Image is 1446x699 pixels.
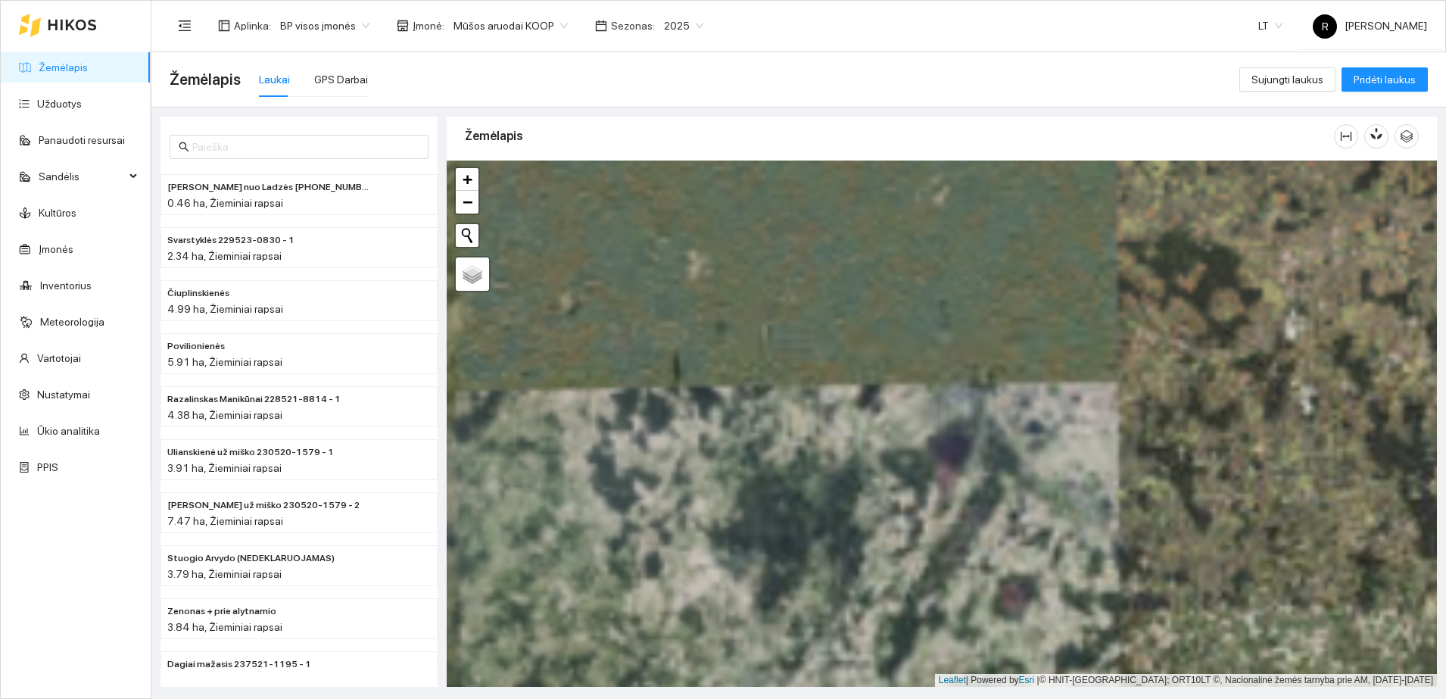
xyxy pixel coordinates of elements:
span: shop [397,20,409,32]
span: R [1322,14,1329,39]
span: 5.91 ha, Žieminiai rapsai [167,356,282,368]
span: Nakvosienė už miško 230520-1579 - 2 [167,498,360,513]
span: [PERSON_NAME] [1313,20,1427,32]
span: − [463,192,472,211]
button: column-width [1334,124,1358,148]
a: Zoom in [456,168,478,191]
a: Užduotys [37,98,82,110]
span: 3.84 ha, Žieminiai rapsai [167,621,282,633]
span: 2025 [664,14,703,37]
span: layout [218,20,230,32]
span: LT [1258,14,1282,37]
span: Paškevičiaus Felikso nuo Ladzės (2) 229525-2470 - 2 [167,180,370,195]
div: GPS Darbai [314,71,368,88]
span: Zenonas + prie alytnamio [167,604,276,619]
span: Aplinka : [234,17,271,34]
a: Meteorologija [40,316,104,328]
span: Povilionienės [167,339,225,354]
span: Pridėti laukus [1354,71,1416,88]
span: 0.46 ha, Žieminiai rapsai [167,197,283,209]
span: Žemėlapis [170,67,241,92]
button: menu-fold [170,11,200,41]
button: Initiate a new search [456,224,478,247]
a: Panaudoti resursai [39,134,125,146]
a: Vartotojai [37,352,81,364]
a: Žemėlapis [39,61,88,73]
a: Ūkio analitika [37,425,100,437]
span: Įmonė : [413,17,444,34]
span: | [1037,675,1039,685]
div: Žemėlapis [465,114,1334,158]
span: 4.99 ha, Žieminiai rapsai [167,303,283,315]
div: Laukai [259,71,290,88]
span: + [463,170,472,189]
span: menu-fold [178,19,192,33]
span: 3.91 ha, Žieminiai rapsai [167,462,282,474]
span: 2.34 ha, Žieminiai rapsai [167,250,282,262]
span: Sujungti laukus [1251,71,1323,88]
span: Razalinskas Manikūnai 228521-8814 - 1 [167,392,341,407]
a: Layers [456,257,489,291]
span: Ulianskienė už miško 230520-1579 - 1 [167,445,334,460]
a: Kultūros [39,207,76,219]
span: search [179,142,189,152]
span: calendar [595,20,607,32]
div: | Powered by © HNIT-[GEOGRAPHIC_DATA]; ORT10LT ©, Nacionalinė žemės tarnyba prie AM, [DATE]-[DATE] [935,674,1437,687]
a: Zoom out [456,191,478,214]
span: Dagiai mažasis 237521-1195 - 1 [167,657,311,672]
a: Nustatymai [37,389,90,401]
span: Stuogio Arvydo (NEDEKLARUOJAMAS) [167,551,335,566]
span: Svarstyklės 229523-0830 - 1 [167,233,294,248]
a: Sujungti laukus [1239,73,1335,86]
span: 7.47 ha, Žieminiai rapsai [167,515,283,527]
a: Pridėti laukus [1342,73,1428,86]
span: Čiuplinskienės [167,286,229,301]
span: Sandėlis [39,161,125,192]
a: Leaflet [939,675,966,685]
input: Paieška [192,139,419,155]
button: Sujungti laukus [1239,67,1335,92]
a: Inventorius [40,279,92,292]
span: 4.38 ha, Žieminiai rapsai [167,409,282,421]
span: Mūšos aruodai KOOP [453,14,568,37]
span: Sezonas : [611,17,655,34]
span: 3.79 ha, Žieminiai rapsai [167,568,282,580]
span: BP visos įmonės [280,14,369,37]
button: Pridėti laukus [1342,67,1428,92]
a: Esri [1019,675,1035,685]
a: PPIS [37,461,58,473]
a: Įmonės [39,243,73,255]
span: column-width [1335,130,1357,142]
